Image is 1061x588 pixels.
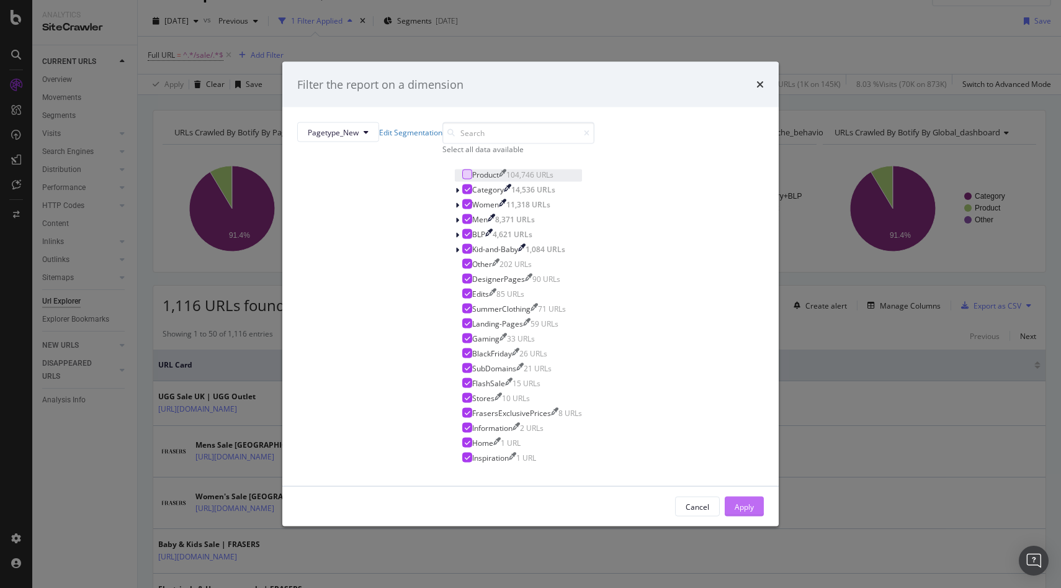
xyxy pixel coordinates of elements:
div: Open Intercom Messenger [1019,546,1049,576]
input: Search [442,122,594,144]
div: 1 URL [516,453,536,463]
div: modal [282,61,779,527]
div: 1 URL [501,438,521,448]
div: 90 URLs [532,274,560,284]
div: Edits [472,289,489,299]
div: SubDomains [472,363,516,374]
div: 59 URLs [530,319,558,329]
div: 26 URLs [519,348,547,359]
button: Pagetype_New [297,122,379,142]
div: 10 URLs [502,393,530,404]
div: FlashSale [472,378,505,389]
div: Kid-and-Baby [472,244,518,255]
div: Product [472,170,499,180]
div: 14,536 URLs [511,184,555,195]
div: Home [472,438,493,448]
div: 104,746 URLs [506,170,553,180]
div: Category [472,184,504,195]
div: Women [472,199,499,210]
div: BLP [472,229,485,240]
div: Stores [472,393,495,404]
div: DesignerPages [472,274,525,284]
button: Cancel [675,497,720,517]
div: 202 URLs [499,259,532,269]
div: Information [472,423,513,433]
div: Other [472,259,492,269]
div: Landing-Pages [472,319,523,329]
a: Edit Segmentation [379,127,442,137]
div: 11,318 URLs [506,199,550,210]
div: Apply [735,501,754,512]
button: Apply [725,497,764,517]
div: Select all data available [442,144,594,155]
div: 71 URLs [538,304,566,314]
span: Pagetype_New [308,127,359,137]
div: SummerClothing [472,304,530,314]
div: 33 URLs [507,333,535,344]
div: Filter the report on a dimension [297,76,463,93]
div: BlackFriday [472,348,512,359]
div: 8 URLs [558,408,582,418]
div: 2 URLs [520,423,544,433]
div: Cancel [686,501,709,512]
div: times [756,76,764,93]
div: 15 URLs [513,378,540,389]
div: 1,084 URLs [526,244,565,255]
div: 8,371 URLs [495,214,535,225]
div: 85 URLs [496,289,524,299]
div: 21 URLs [524,363,552,374]
div: Men [472,214,488,225]
div: Inspiration [472,453,509,463]
div: FrasersExclusivePrices [472,408,551,418]
div: 4,621 URLs [493,229,532,240]
div: Gaming [472,333,499,344]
